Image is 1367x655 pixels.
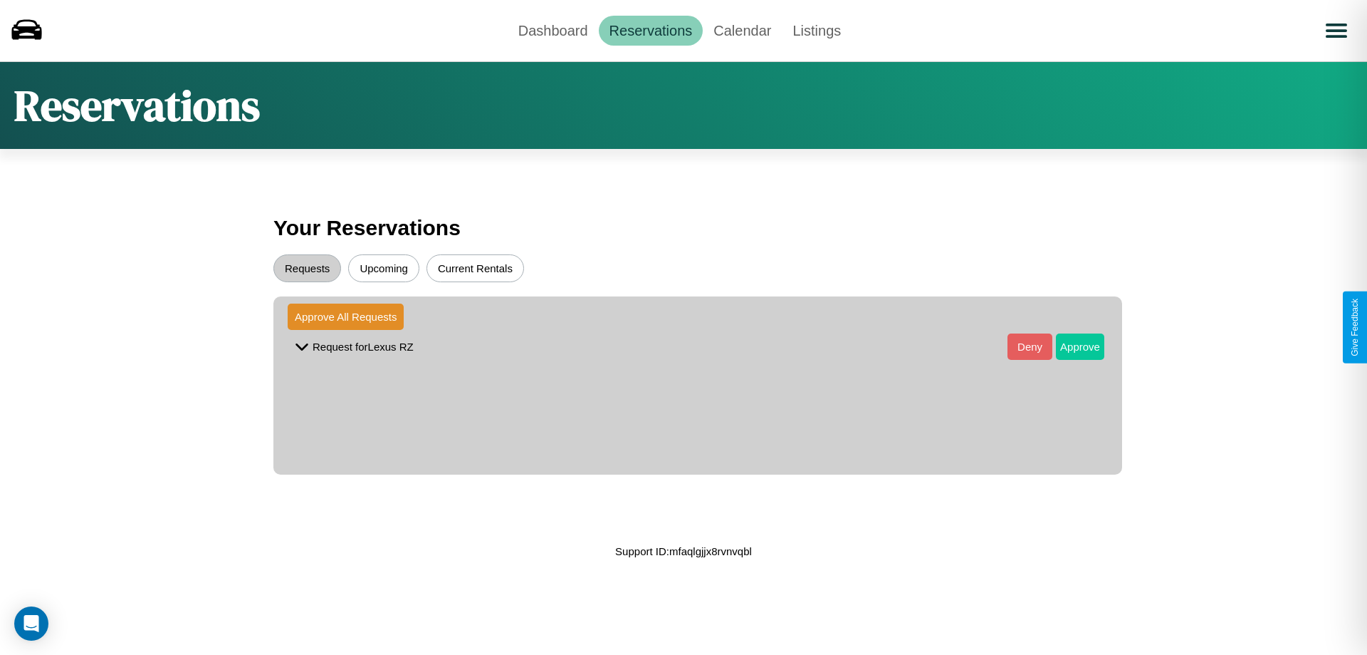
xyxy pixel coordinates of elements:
a: Calendar [703,16,782,46]
p: Support ID: mfaqlgjjx8rvnvqbl [615,542,752,561]
button: Approve [1056,334,1104,360]
div: Open Intercom Messenger [14,607,48,641]
p: Request for Lexus RZ [313,337,414,356]
button: Deny [1007,334,1052,360]
button: Upcoming [348,254,419,282]
h1: Reservations [14,76,260,135]
button: Requests [273,254,341,282]
a: Dashboard [508,16,599,46]
button: Open menu [1316,11,1356,51]
h3: Your Reservations [273,209,1094,247]
button: Current Rentals [426,254,524,282]
a: Reservations [599,16,703,46]
div: Give Feedback [1350,299,1360,356]
button: Approve All Requests [288,304,404,330]
a: Listings [782,16,852,46]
